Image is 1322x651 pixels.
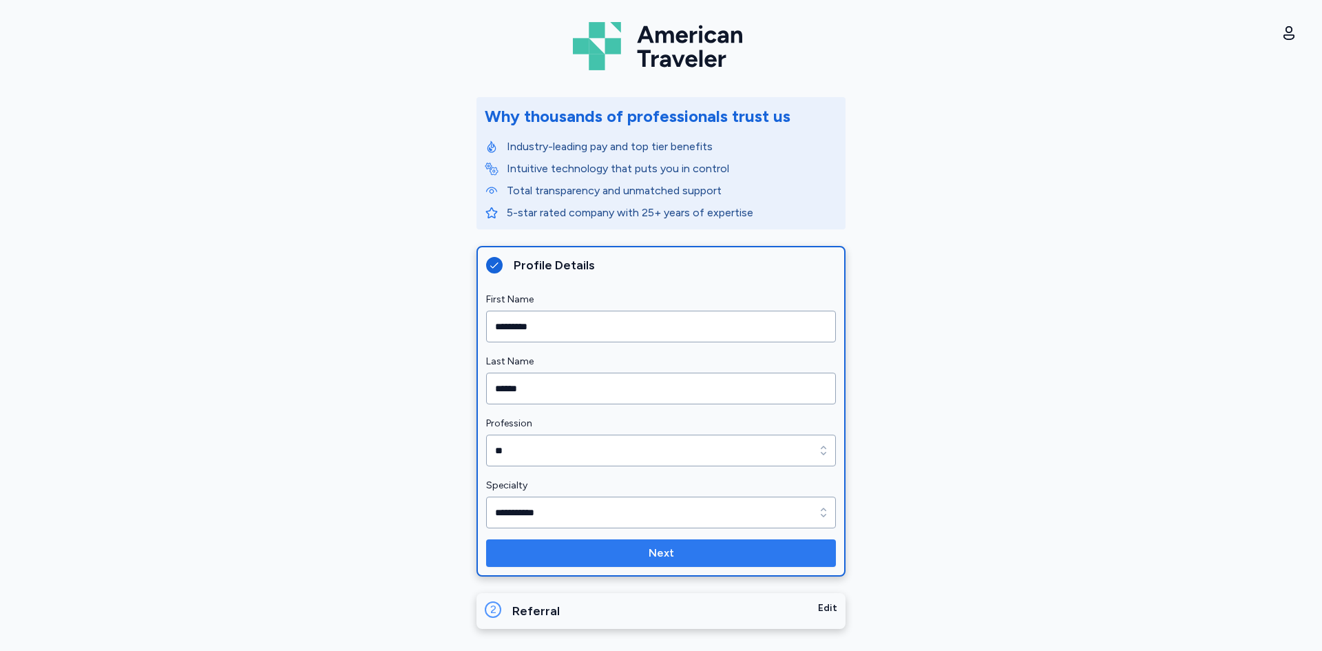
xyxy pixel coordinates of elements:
button: Next [486,539,836,567]
div: Profile Details [514,256,836,275]
label: Specialty [486,477,836,494]
div: Why thousands of professionals trust us [485,105,790,127]
div: Referral [512,601,818,621]
input: First Name [486,311,836,342]
img: Logo [573,17,749,76]
label: First Name [486,291,836,308]
p: Industry-leading pay and top tier benefits [507,138,837,155]
input: Last Name [486,373,836,404]
div: 2 [485,601,501,618]
p: 5-star rated company with 25+ years of expertise [507,205,837,221]
span: Next [649,545,674,561]
div: Edit [818,601,837,621]
p: Intuitive technology that puts you in control [507,161,837,177]
label: Profession [486,415,836,432]
p: Total transparency and unmatched support [507,183,837,199]
label: Last Name [486,353,836,370]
